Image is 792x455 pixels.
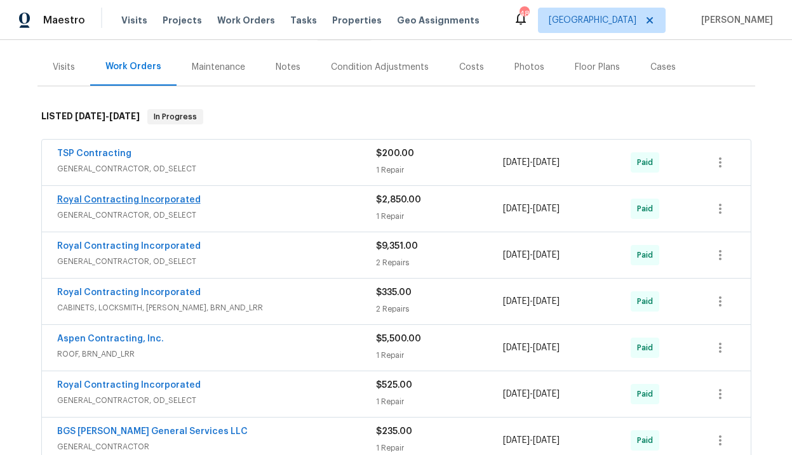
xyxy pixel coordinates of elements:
span: $5,500.00 [376,334,421,343]
span: [DATE] [533,297,560,306]
span: In Progress [149,110,202,123]
span: Geo Assignments [397,14,480,27]
span: - [503,249,560,261]
span: CABINETS, LOCKSMITH, [PERSON_NAME], BRN_AND_LRR [57,301,376,314]
span: $200.00 [376,149,414,158]
span: [DATE] [533,251,560,260]
div: 1 Repair [376,164,504,176]
a: Royal Contracting Incorporated [57,288,201,297]
a: Royal Contracting Incorporated [57,195,201,204]
span: $525.00 [376,381,412,390]
span: [DATE] [503,343,530,352]
div: Photos [514,61,544,74]
a: Aspen Contracting, Inc. [57,334,164,343]
span: [DATE] [503,390,530,399]
div: 1 Repair [376,210,504,223]
div: Cases [650,61,676,74]
a: TSP Contracting [57,149,131,158]
span: [PERSON_NAME] [696,14,773,27]
a: BGS [PERSON_NAME] General Services LLC [57,427,248,436]
span: [DATE] [503,436,530,445]
div: Notes [276,61,300,74]
span: Paid [637,434,658,447]
span: GENERAL_CONTRACTOR, OD_SELECT [57,209,376,221]
span: [DATE] [533,158,560,167]
span: - [503,341,560,354]
span: [DATE] [533,436,560,445]
div: 2 Repairs [376,256,504,269]
span: [DATE] [533,390,560,399]
span: - [75,112,140,121]
span: [DATE] [533,204,560,213]
span: GENERAL_CONTRACTOR, OD_SELECT [57,394,376,407]
span: [DATE] [75,112,105,121]
div: Costs [459,61,484,74]
span: - [503,295,560,308]
span: [DATE] [503,158,530,167]
span: Visits [121,14,147,27]
div: Visits [53,61,75,74]
span: Paid [637,156,658,169]
div: 1 Repair [376,442,504,454]
span: - [503,156,560,169]
div: LISTED [DATE]-[DATE]In Progress [37,96,755,137]
h6: LISTED [41,109,140,124]
span: Paid [637,202,658,215]
div: 2 Repairs [376,303,504,315]
span: GENERAL_CONTRACTOR, OD_SELECT [57,162,376,175]
span: Paid [637,341,658,354]
span: [GEOGRAPHIC_DATA] [549,14,636,27]
span: Paid [637,388,658,400]
span: [DATE] [533,343,560,352]
span: Properties [332,14,382,27]
a: Royal Contracting Incorporated [57,242,201,251]
span: [DATE] [503,251,530,260]
div: Maintenance [192,61,245,74]
span: $335.00 [376,288,412,297]
div: 1 Repair [376,395,504,408]
span: Paid [637,295,658,308]
span: GENERAL_CONTRACTOR, OD_SELECT [57,255,376,268]
span: - [503,202,560,215]
span: Paid [637,249,658,261]
span: $2,850.00 [376,195,421,204]
div: Condition Adjustments [331,61,429,74]
span: - [503,434,560,447]
a: Royal Contracting Incorporated [57,381,201,390]
span: GENERAL_CONTRACTOR [57,440,376,453]
div: 48 [520,8,528,20]
span: [DATE] [503,297,530,306]
span: - [503,388,560,400]
span: [DATE] [109,112,140,121]
span: Work Orders [217,14,275,27]
span: [DATE] [503,204,530,213]
div: Floor Plans [575,61,620,74]
span: $235.00 [376,427,412,436]
span: $9,351.00 [376,242,418,251]
span: Tasks [290,16,317,25]
span: Maestro [43,14,85,27]
span: ROOF, BRN_AND_LRR [57,348,376,360]
div: 1 Repair [376,349,504,362]
span: Projects [163,14,202,27]
div: Work Orders [105,60,161,73]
